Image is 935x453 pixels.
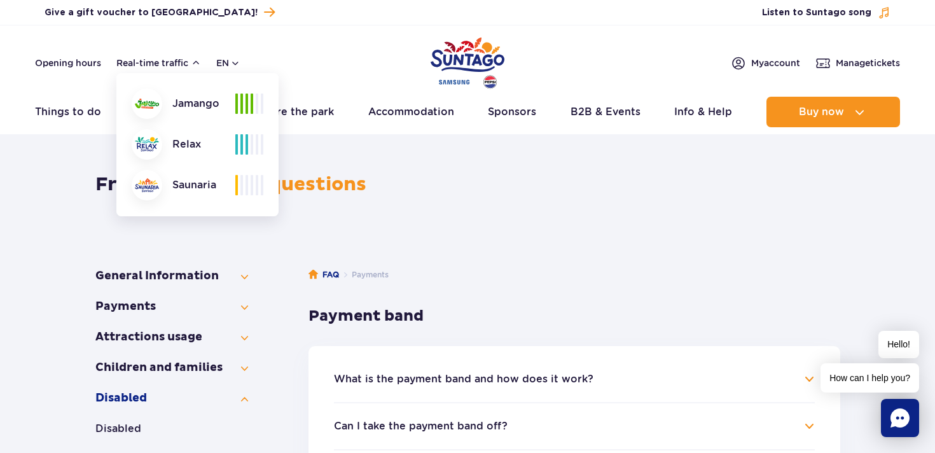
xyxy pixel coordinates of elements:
h3: Payment band [308,307,840,326]
div: Relax [132,129,235,160]
button: Listen to Suntago song [762,6,890,19]
li: Payments [339,268,389,281]
button: What is the payment band and how does it work? [334,373,593,385]
button: Can I take the payment band off? [334,421,508,432]
div: Saunaria [132,170,235,200]
a: Sponsors [488,97,536,127]
a: Things to do [35,97,101,127]
a: Opening hours [35,57,101,69]
span: Hello! [878,331,919,358]
button: Payments [95,299,248,314]
a: Park of Poland [431,32,504,90]
span: Give a gift voucher to [GEOGRAPHIC_DATA]! [45,6,258,19]
a: Give a gift voucher to [GEOGRAPHIC_DATA]! [45,4,275,21]
div: Chat [881,399,919,437]
span: My account [751,57,800,69]
div: Jamango [132,88,235,119]
a: Explore the park [247,97,334,127]
a: Managetickets [815,55,900,71]
button: Disabled [95,421,248,436]
button: Real-time traffic [116,58,201,68]
a: FAQ [308,268,339,281]
button: Disabled [95,391,248,406]
span: Buy now [799,106,844,118]
button: Attractions usage [95,330,248,345]
a: Myaccount [731,55,800,71]
button: General Information [95,268,248,284]
button: Children and families [95,360,248,375]
button: Buy now [766,97,900,127]
span: Listen to Suntago song [762,6,871,19]
h1: Frequently asked [95,173,840,196]
a: B2B & Events [571,97,641,127]
a: Accommodation [368,97,454,127]
span: Manage tickets [836,57,900,69]
button: en [216,57,240,69]
span: questions [268,172,366,196]
span: How can I help you? [821,363,919,393]
a: Info & Help [674,97,732,127]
